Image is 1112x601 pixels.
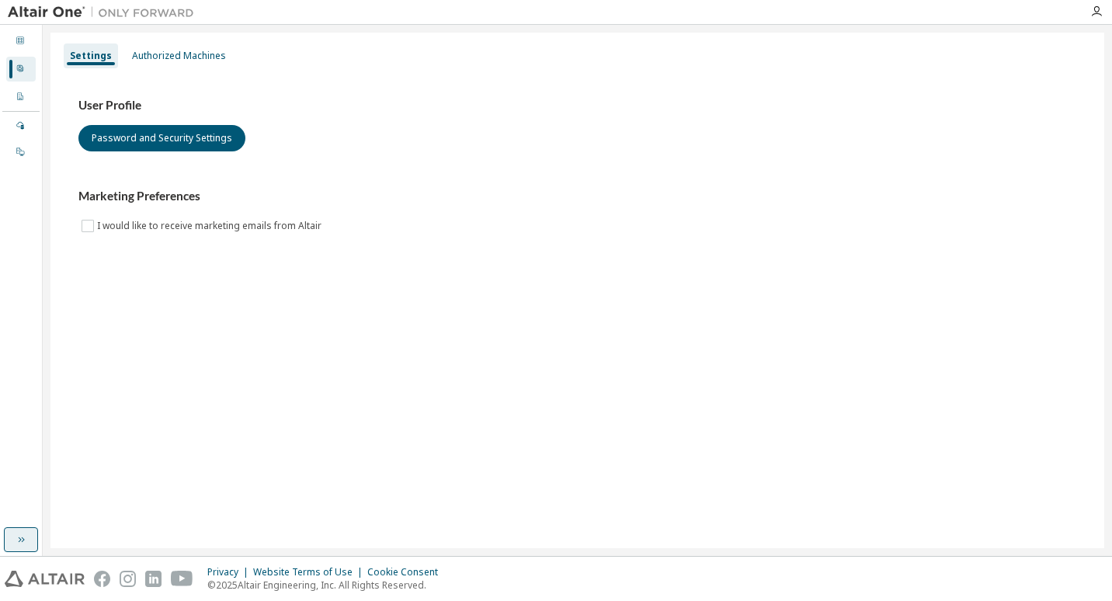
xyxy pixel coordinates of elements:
[145,571,162,587] img: linkedin.svg
[97,217,325,235] label: I would like to receive marketing emails from Altair
[8,5,202,20] img: Altair One
[207,566,253,578] div: Privacy
[6,113,36,138] div: Managed
[78,125,245,151] button: Password and Security Settings
[78,189,1076,204] h3: Marketing Preferences
[120,571,136,587] img: instagram.svg
[171,571,193,587] img: youtube.svg
[367,566,447,578] div: Cookie Consent
[78,98,1076,113] h3: User Profile
[6,29,36,54] div: Dashboard
[132,50,226,62] div: Authorized Machines
[6,85,36,109] div: Company Profile
[6,57,36,82] div: User Profile
[207,578,447,592] p: © 2025 Altair Engineering, Inc. All Rights Reserved.
[253,566,367,578] div: Website Terms of Use
[6,140,36,165] div: On Prem
[70,50,112,62] div: Settings
[94,571,110,587] img: facebook.svg
[5,571,85,587] img: altair_logo.svg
